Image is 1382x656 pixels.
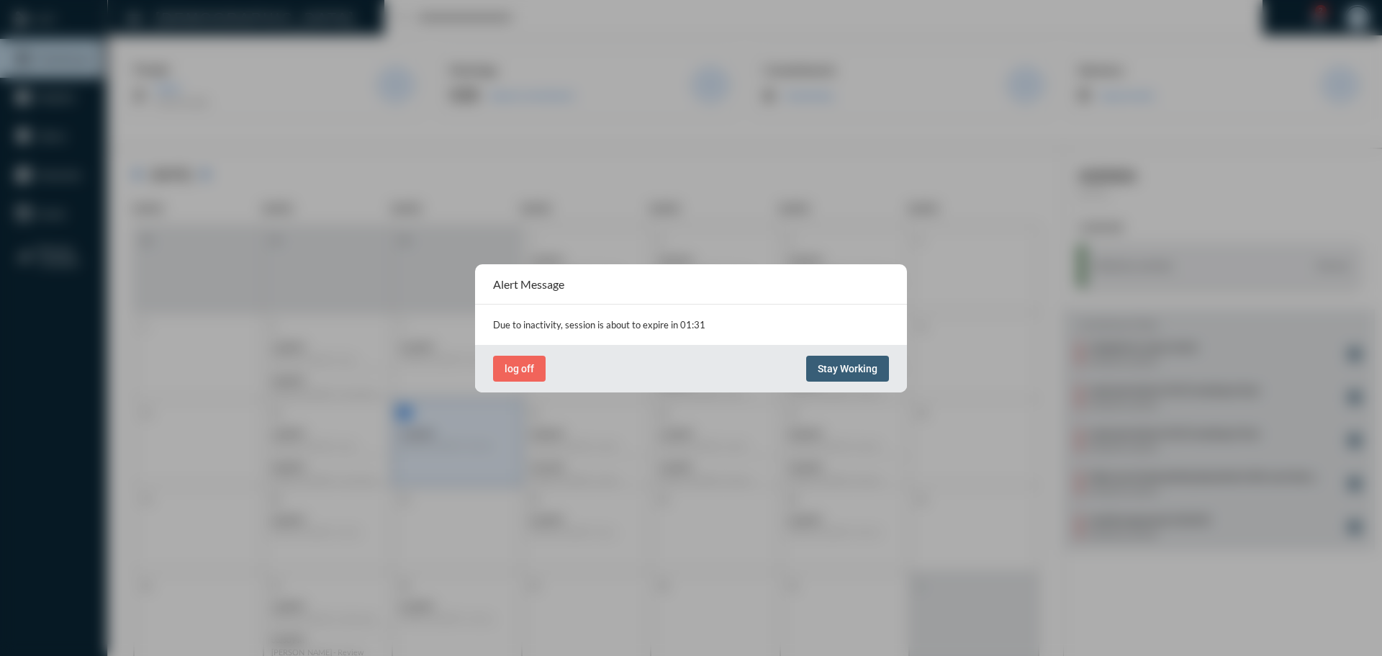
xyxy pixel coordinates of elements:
span: log off [505,363,534,374]
p: Due to inactivity, session is about to expire in 01:31 [493,319,889,331]
button: log off [493,356,546,382]
span: Stay Working [818,363,877,374]
h2: Alert Message [493,277,564,291]
button: Stay Working [806,356,889,382]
